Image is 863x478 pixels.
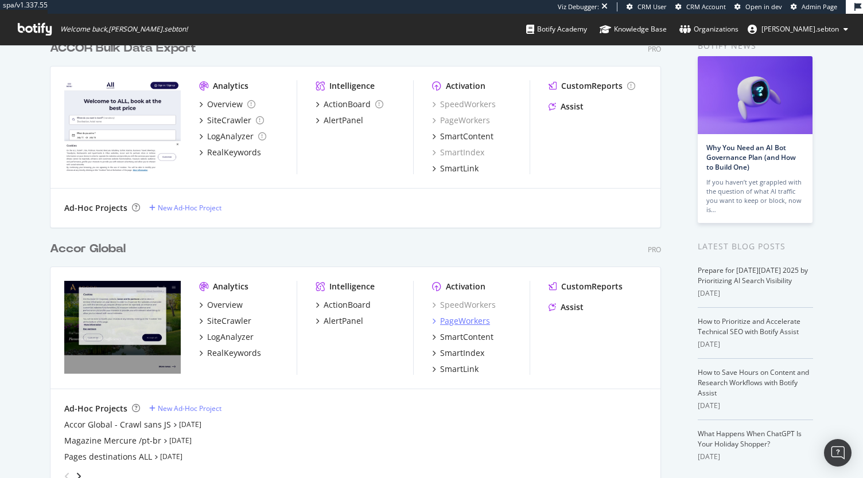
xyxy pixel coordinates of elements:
[698,265,808,285] a: Prepare for [DATE][DATE] 2025 by Prioritizing AI Search Visibility
[324,315,363,327] div: AlertPanel
[561,101,584,112] div: Assist
[316,315,363,327] a: AlertPanel
[549,101,584,112] a: Assist
[679,23,738,35] div: Organizations
[706,178,804,214] div: If you haven’t yet grappled with the question of what AI traffic you want to keep or block, now is…
[207,299,243,311] div: Overview
[432,363,479,375] a: SmartLink
[50,40,196,57] div: ACCOR Bulk Data Export
[316,115,363,126] a: AlertPanel
[324,299,371,311] div: ActionBoard
[648,44,661,54] div: Pro
[160,452,182,461] a: [DATE]
[199,331,254,343] a: LogAnalyzer
[149,403,221,413] a: New Ad-Hoc Project
[432,163,479,174] a: SmartLink
[329,80,375,92] div: Intelligence
[648,245,661,254] div: Pro
[561,281,623,292] div: CustomReports
[169,436,192,445] a: [DATE]
[734,2,782,11] a: Open in dev
[64,451,152,463] a: Pages destinations ALL
[637,2,667,11] span: CRM User
[440,363,479,375] div: SmartLink
[64,403,127,414] div: Ad-Hoc Projects
[698,401,813,411] div: [DATE]
[60,25,188,34] span: Welcome back, [PERSON_NAME].sebton !
[207,331,254,343] div: LogAnalyzer
[324,99,371,110] div: ActionBoard
[698,429,802,449] a: What Happens When ChatGPT Is Your Holiday Shopper?
[324,115,363,126] div: AlertPanel
[50,40,201,57] a: ACCOR Bulk Data Export
[316,299,371,311] a: ActionBoard
[627,2,667,11] a: CRM User
[561,301,584,313] div: Assist
[213,281,248,292] div: Analytics
[526,23,587,35] div: Botify Academy
[802,2,837,11] span: Admin Page
[698,288,813,299] div: [DATE]
[199,347,261,359] a: RealKeywords
[329,281,375,292] div: Intelligence
[64,281,181,374] img: all.accor.com
[432,131,493,142] a: SmartContent
[199,99,255,110] a: Overview
[675,2,726,11] a: CRM Account
[558,2,599,11] div: Viz Debugger:
[679,14,738,45] a: Organizations
[440,347,484,359] div: SmartIndex
[698,339,813,350] div: [DATE]
[207,99,243,110] div: Overview
[432,347,484,359] a: SmartIndex
[561,80,623,92] div: CustomReports
[199,115,264,126] a: SiteCrawler
[686,2,726,11] span: CRM Account
[179,420,201,429] a: [DATE]
[316,99,383,110] a: ActionBoard
[432,115,490,126] a: PageWorkers
[199,131,266,142] a: LogAnalyzer
[50,241,126,257] div: Accor Global
[600,14,667,45] a: Knowledge Base
[738,20,857,38] button: [PERSON_NAME].sebton
[440,331,493,343] div: SmartContent
[549,301,584,313] a: Assist
[698,40,813,52] div: Botify news
[199,299,243,311] a: Overview
[207,315,251,327] div: SiteCrawler
[824,439,852,467] div: Open Intercom Messenger
[158,403,221,413] div: New Ad-Hoc Project
[207,347,261,359] div: RealKeywords
[432,99,496,110] a: SpeedWorkers
[549,80,635,92] a: CustomReports
[432,147,484,158] a: SmartIndex
[199,147,261,158] a: RealKeywords
[207,147,261,158] div: RealKeywords
[64,419,171,430] a: Accor Global - Crawl sans JS
[432,315,490,327] a: PageWorkers
[600,23,667,35] div: Knowledge Base
[64,435,161,446] a: Magazine Mercure /pt-br
[698,452,813,462] div: [DATE]
[706,143,796,172] a: Why You Need an AI Bot Governance Plan (and How to Build One)
[446,80,485,92] div: Activation
[440,315,490,327] div: PageWorkers
[440,163,479,174] div: SmartLink
[432,299,496,311] a: SpeedWorkers
[50,241,130,257] a: Accor Global
[549,281,623,292] a: CustomReports
[791,2,837,11] a: Admin Page
[207,115,251,126] div: SiteCrawler
[149,203,221,213] a: New Ad-Hoc Project
[64,80,181,173] img: bulk.accor.com
[698,240,813,253] div: Latest Blog Posts
[440,131,493,142] div: SmartContent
